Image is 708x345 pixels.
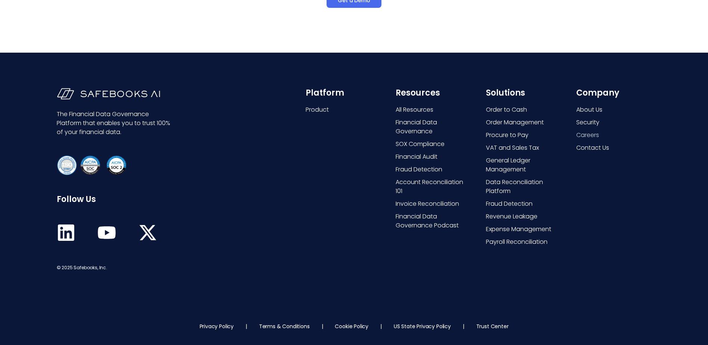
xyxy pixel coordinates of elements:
[576,143,609,152] span: Contact Us
[486,199,533,208] span: Fraud Detection
[486,118,544,127] span: Order Management
[396,165,442,174] span: Fraud Detection
[576,105,652,114] a: About Us
[486,143,539,152] span: VAT and Sales Tax
[396,105,471,114] a: All Resources
[576,143,652,152] a: Contact Us
[396,140,445,149] span: SOX Compliance
[396,178,471,196] a: Account Reconciliation 101
[576,131,652,140] a: Careers
[576,131,599,140] span: Careers
[380,323,382,330] p: |
[259,323,310,330] a: Terms & Conditions
[576,105,602,114] span: About Us
[394,323,451,330] a: US State Privacy Policy
[246,323,247,330] p: |
[396,105,433,114] span: All Resources
[322,323,323,330] p: |
[57,110,172,137] p: The Financial Data Governance Platform that enables you to trust 100% of your financial data.
[396,152,437,161] span: Financial Audit
[306,105,329,114] span: Product
[306,88,381,98] h6: Platform
[396,165,471,174] a: Fraud Detection
[576,88,652,98] h6: Company
[396,118,471,136] a: Financial Data Governance
[200,323,234,330] a: Privacy Policy
[396,199,471,208] a: Invoice Reconciliation
[486,178,561,196] a: Data Reconciliation Platform
[486,88,561,98] h6: Solutions
[486,199,561,208] a: Fraud Detection
[486,118,561,127] a: Order Management
[396,140,471,149] a: SOX Compliance
[486,131,561,140] a: Procure to Pay
[576,118,599,127] span: Security
[486,237,561,246] a: Payroll Reconciliation
[486,212,537,221] span: Revenue Leakage
[486,131,528,140] span: Procure to Pay
[486,143,561,152] a: VAT and Sales Tax
[486,225,561,234] a: Expense Management
[486,105,561,114] a: Order to Cash
[486,105,527,114] span: Order to Cash
[57,264,107,271] span: © 2025 Safebooks, Inc.
[486,237,548,246] span: Payroll Reconciliation
[463,323,464,330] p: |
[396,152,471,161] a: Financial Audit
[486,156,561,174] a: General Ledger Management
[396,212,471,230] a: Financial Data Governance Podcast
[396,199,459,208] span: Invoice Reconciliation
[335,323,368,330] a: Cookie Policy
[396,88,471,98] h6: Resources
[486,225,551,234] span: Expense Management
[306,105,381,114] a: Product
[57,195,172,204] h6: Follow Us
[576,118,652,127] a: Security
[486,212,561,221] a: Revenue Leakage
[476,323,509,330] a: Trust Center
